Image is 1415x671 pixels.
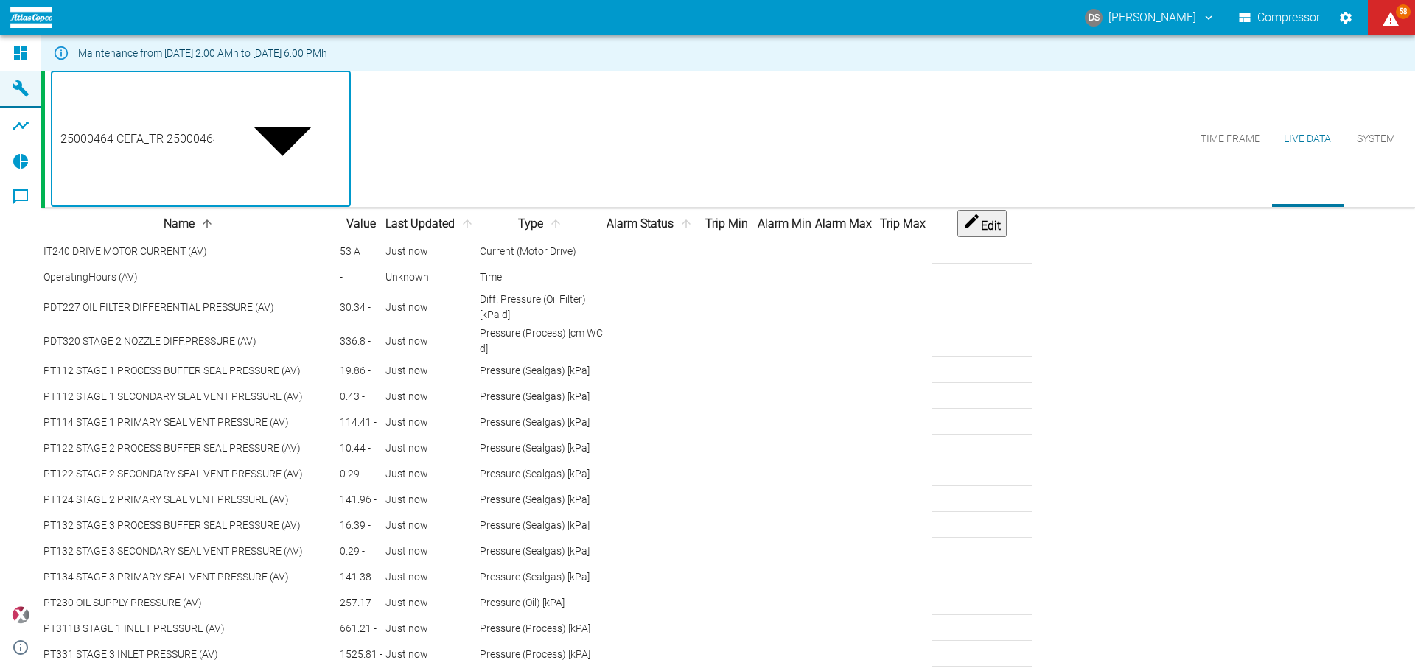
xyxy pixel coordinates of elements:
td: Pressure (Sealgas) [kPa] [479,513,604,538]
td: Pressure (Sealgas) [kPa] [479,384,604,409]
th: Name [43,209,338,238]
td: Diff. Pressure (Oil Filter) [kPa d] [479,291,604,323]
div: 8/13/2025, 2:01:09 PM [385,389,477,404]
td: Current (Motor Drive) [479,239,604,264]
div: 8/13/2025, 2:01:09 PM [385,440,477,456]
th: Value [339,209,383,238]
td: Pressure (Sealgas) [kPa] [479,359,604,383]
td: Pressure (Oil) [kPA] [479,591,604,615]
button: System [1343,71,1409,207]
th: Alarm Status [606,209,696,238]
div: Maintenance from [DATE] 2:00 AMh to [DATE] 6:00 PMh [78,40,327,66]
div: 0.435 - [340,389,382,404]
div: 8/13/2025, 2:01:09 PM [385,647,477,662]
div: 8/13/2025, 2:01:09 PM [385,415,477,430]
td: PDT227 OIL FILTER DIFFERENTIAL PRESSURE (AV) [43,291,338,323]
div: 8/13/2025, 2:01:09 PM [385,569,477,585]
th: Type [479,209,604,238]
td: Pressure (Sealgas) [kPa] [479,488,604,512]
td: IT240 DRIVE MOTOR CURRENT (AV) [43,239,338,264]
div: 257.174548 - [340,595,382,611]
img: logo [10,7,52,27]
button: Time Frame [1189,71,1272,207]
div: 141.955 - [340,492,382,507]
td: Pressure (Sealgas) [kPa] [479,462,604,486]
th: Alarm Max [814,209,873,238]
td: PT132 STAGE 3 PROCESS BUFFER SEAL PRESSURE (AV) [43,513,338,538]
td: Pressure (Process) [kPA] [479,616,604,641]
td: Unknown [385,265,478,289]
div: 141.375 - [340,569,382,585]
td: Pressure (Process) [kPA] [479,642,604,667]
div: 8/13/2025, 2:01:09 PM [385,621,477,636]
span: sort-status [677,217,696,231]
div: 53 A [340,244,382,259]
div: 8/13/2025, 2:01:09 PM [385,466,477,482]
td: Pressure (Sealgas) [kPa] [479,436,604,460]
div: 30.336944 - [340,300,382,315]
button: Live Data [1272,71,1343,207]
th: Trip Min [698,209,755,238]
td: Pressure (Sealgas) [kPa] [479,410,604,435]
td: PT230 OIL SUPPLY PRESSURE (AV) [43,591,338,615]
img: Xplore Logo [12,606,29,624]
td: Time [479,265,604,289]
div: 336.804 - [340,334,382,349]
td: PT132 STAGE 3 SECONDARY SEAL VENT PRESSURE (AV) [43,539,338,563]
span: sort-type [546,217,565,231]
td: PT122 STAGE 2 PROCESS BUFFER SEAL PRESSURE (AV) [43,436,338,460]
td: PDT320 STAGE 2 NOZZLE DIFF.PRESSURE (AV) [43,325,338,357]
td: PT114 STAGE 1 PRIMARY SEAL VENT PRESSURE (AV) [43,410,338,435]
td: PT112 STAGE 1 SECONDARY SEAL VENT PRESSURE (AV) [43,384,338,409]
button: daniel.schauer@atlascopco.com [1083,4,1217,31]
span: sort-name [198,217,217,231]
td: PT112 STAGE 1 PROCESS BUFFER SEAL PRESSURE (AV) [43,359,338,383]
div: 661.207484 - [340,621,382,636]
td: OperatingHours (AV) [43,265,338,289]
span: sort-time [458,217,477,231]
button: Compressor [1236,4,1324,31]
div: 8/13/2025, 2:01:09 PM [385,518,477,533]
td: Pressure (Sealgas) [kPa] [479,565,604,589]
div: 8/13/2025, 2:01:09 PM [385,334,477,349]
td: Pressure (Sealgas) [kPa] [479,539,604,563]
div: 114.405 - [340,415,382,430]
td: PT122 STAGE 2 SECONDARY SEAL VENT PRESSURE (AV) [43,462,338,486]
td: PT134 STAGE 3 PRIMARY SEAL VENT PRESSURE (AV) [43,565,338,589]
div: 0.29 - [340,466,382,482]
div: 19.865 - [340,363,382,379]
div: DS [1085,9,1103,27]
div: 16.385 - [340,518,382,533]
div: 8/13/2025, 2:01:09 PM [385,300,477,315]
div: 8/13/2025, 2:01:09 PM [385,595,477,611]
div: 8/13/2025, 2:01:09 PM [385,492,477,507]
span: 58 [1396,4,1411,19]
td: PT311B STAGE 1 INLET PRESSURE (AV) [43,616,338,641]
div: 8/13/2025, 2:01:09 PM [385,244,477,259]
span: 25000464 CEFA_TR 25000464 Serial: 40001340 [60,130,310,147]
th: Last Updated [385,209,478,238]
td: PT331 STAGE 3 INLET PRESSURE (AV) [43,642,338,667]
div: 8/13/2025, 2:01:09 PM [385,363,477,379]
div: 0.29 - [340,544,382,559]
div: - [340,270,382,285]
div: 1525.810388 - [340,647,382,662]
th: Trip Max [874,209,931,238]
button: Settings [1332,4,1359,31]
th: Alarm Min [756,209,813,238]
button: edit-alarms [957,210,1007,237]
div: 8/13/2025, 2:01:09 PM [385,544,477,559]
td: PT124 STAGE 2 PRIMARY SEAL VENT PRESSURE (AV) [43,488,338,512]
td: Pressure (Process) [cm WC d] [479,325,604,357]
div: 10.44 - [340,440,382,456]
